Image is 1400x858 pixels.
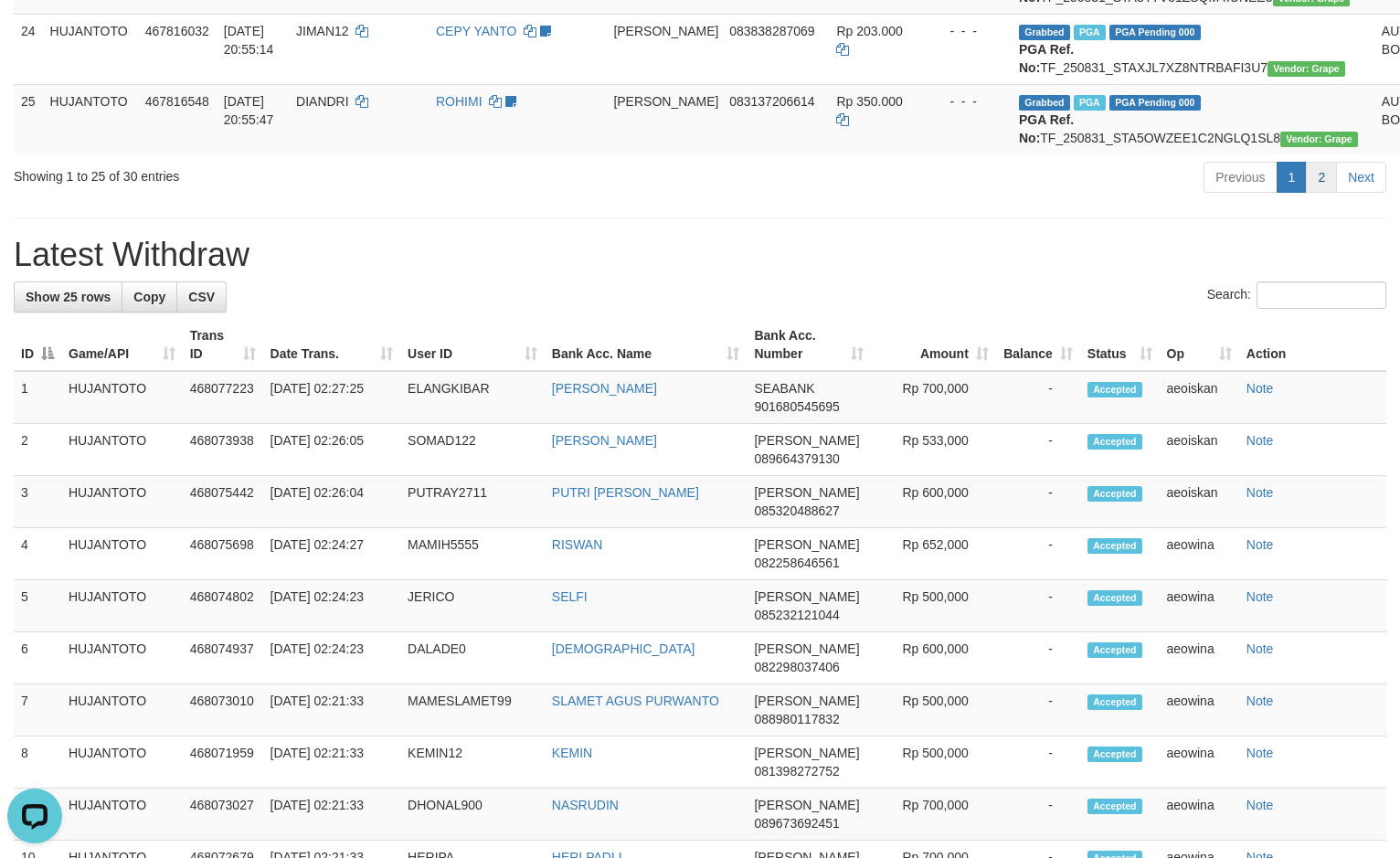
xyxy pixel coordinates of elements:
td: aeoiskan [1160,371,1239,424]
label: Search: [1207,281,1386,309]
th: Bank Acc. Number: activate to sort column ascending [747,319,871,371]
span: [PERSON_NAME] [754,694,859,708]
a: [DEMOGRAPHIC_DATA] [552,641,695,656]
a: Next [1336,162,1386,193]
a: SLAMET AGUS PURWANTO [552,694,719,708]
th: Bank Acc. Name: activate to sort column ascending [545,319,748,371]
span: [PERSON_NAME] [754,537,859,552]
td: DHONAL900 [400,789,545,841]
td: [DATE] 02:21:33 [263,736,401,789]
a: 1 [1277,162,1308,193]
span: [PERSON_NAME] [754,433,859,448]
td: - [996,424,1080,476]
th: Action [1239,319,1386,371]
td: Rp 700,000 [871,789,996,841]
span: Copy 089664379130 to clipboard [754,451,839,466]
td: [DATE] 02:24:27 [263,528,401,580]
a: ROHIMI [436,94,483,109]
span: PGA Pending [1109,95,1201,111]
td: 5 [14,580,61,632]
span: Copy 088980117832 to clipboard [754,712,839,726]
td: [DATE] 02:24:23 [263,632,401,684]
a: Note [1246,589,1274,604]
td: - [996,632,1080,684]
td: aeoiskan [1160,424,1239,476]
a: CSV [176,281,227,312]
a: SELFI [552,589,588,604]
span: Accepted [1087,799,1142,814]
span: Rp 350.000 [836,94,902,109]
span: JIMAN12 [296,24,349,38]
td: SOMAD122 [400,424,545,476]
td: KEMIN12 [400,736,545,789]
span: Copy [133,290,165,304]
td: aeowina [1160,789,1239,841]
span: Copy 901680545695 to clipboard [754,399,839,414]
td: HUJANTOTO [61,528,183,580]
th: Amount: activate to sort column ascending [871,319,996,371]
td: - [996,371,1080,424]
a: Show 25 rows [14,281,122,312]
td: - [996,528,1080,580]
span: [PERSON_NAME] [613,24,718,38]
span: 467816032 [145,24,209,38]
th: Trans ID: activate to sort column ascending [183,319,263,371]
span: Copy 085232121044 to clipboard [754,608,839,622]
span: Grabbed [1019,95,1070,111]
span: 467816548 [145,94,209,109]
a: Note [1246,746,1274,760]
div: - - - [935,22,1004,40]
span: Grabbed [1019,25,1070,40]
a: Note [1246,537,1274,552]
td: TF_250831_STAXJL7XZ8NTRBAFI3U7 [1012,14,1374,84]
td: [DATE] 02:24:23 [263,580,401,632]
td: [DATE] 02:21:33 [263,684,401,736]
td: HUJANTOTO [61,580,183,632]
td: MAMIH5555 [400,528,545,580]
a: [PERSON_NAME] [552,433,657,448]
td: 6 [14,632,61,684]
td: 7 [14,684,61,736]
a: [PERSON_NAME] [552,381,657,396]
a: Note [1246,381,1274,396]
th: ID: activate to sort column descending [14,319,61,371]
td: HUJANTOTO [61,371,183,424]
span: Accepted [1087,486,1142,502]
span: Rp 203.000 [836,24,902,38]
td: HUJANTOTO [61,736,183,789]
span: [DATE] 20:55:47 [224,94,274,127]
span: Copy 082298037406 to clipboard [754,660,839,674]
a: Copy [122,281,177,312]
td: MAMESLAMET99 [400,684,545,736]
td: 468073938 [183,424,263,476]
input: Search: [1257,281,1386,309]
td: 2 [14,424,61,476]
td: 3 [14,476,61,528]
button: Open LiveChat chat widget [7,7,62,62]
span: Accepted [1087,747,1142,762]
span: CSV [188,290,215,304]
span: Accepted [1087,538,1142,554]
span: Show 25 rows [26,290,111,304]
td: 468071959 [183,736,263,789]
td: Rp 500,000 [871,736,996,789]
span: Copy 083838287069 to clipboard [729,24,814,38]
td: DALADE0 [400,632,545,684]
a: Note [1246,433,1274,448]
td: 468077223 [183,371,263,424]
span: [PERSON_NAME] [754,485,859,500]
td: 468074937 [183,632,263,684]
th: Game/API: activate to sort column ascending [61,319,183,371]
span: Copy 082258646561 to clipboard [754,556,839,570]
a: Note [1246,798,1274,812]
a: NASRUDIN [552,798,619,812]
td: Rp 652,000 [871,528,996,580]
span: [PERSON_NAME] [754,746,859,760]
td: [DATE] 02:26:04 [263,476,401,528]
td: - [996,789,1080,841]
a: RISWAN [552,537,602,552]
td: ELANGKIBAR [400,371,545,424]
td: 468074802 [183,580,263,632]
td: aeowina [1160,632,1239,684]
td: 468073010 [183,684,263,736]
